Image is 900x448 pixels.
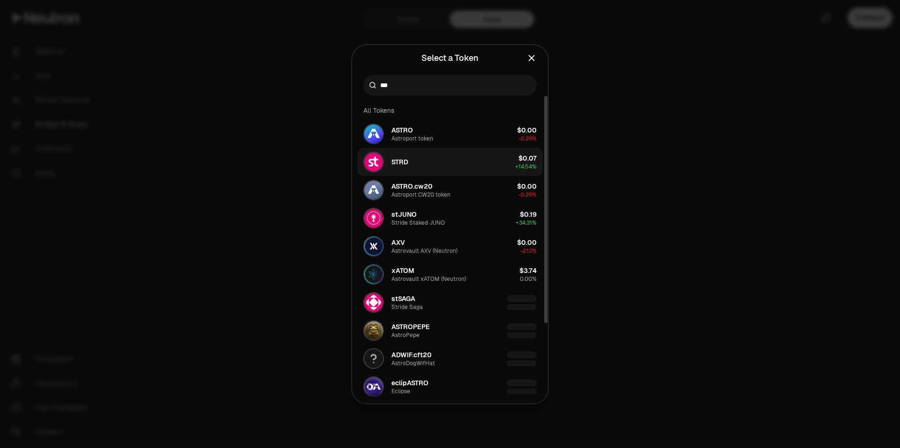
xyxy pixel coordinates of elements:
div: Astroport CW20 token [391,191,450,198]
div: $0.19 [520,210,537,219]
div: Astrovault AXV (Neutron) [391,247,457,255]
span: 0.00% [520,275,537,283]
div: All Tokens [358,101,542,120]
button: xATOM LogoxATOMAstrovault xATOM (Neutron)$3.740.00% [358,260,542,288]
button: STRD LogoSTRD$0.07+14.54% [358,148,542,176]
button: AXV LogoAXVAstrovault AXV (Neutron)$0.00-2.12% [358,232,542,260]
span: ASTROPEPE [391,322,430,331]
div: $0.00 [517,182,537,191]
span: -2.12% [520,247,537,255]
img: stJUNO Logo [364,209,383,228]
div: $0.07 [518,154,537,163]
img: xATOM Logo [364,265,383,284]
button: stJUNO LogostJUNOStride Staked JUNO$0.19+34.31% [358,204,542,232]
span: AXV [391,238,405,247]
div: AstroDogWifHat [391,360,435,367]
div: Eclipse [391,388,410,395]
div: Select a Token [421,51,479,65]
span: -0.26% [518,191,537,198]
button: eclipASTRO LogoeclipASTROEclipse [358,373,542,401]
span: STRD [391,157,408,167]
button: stSAGA LogostSAGAStride Saga [358,288,542,316]
span: ASTRO [391,125,413,135]
button: ASTROPEPE LogoASTROPEPEAstroPepe [358,316,542,345]
img: ASTROPEPE Logo [364,321,383,340]
span: stSAGA [391,294,415,303]
img: ASTRO.cw20 Logo [364,181,383,199]
span: eclipASTRO [391,378,428,388]
button: Close [526,51,537,65]
div: $3.74 [519,266,537,275]
div: AstroPepe [391,331,420,339]
span: + 34.31% [516,219,537,227]
div: $0.00 [517,125,537,135]
button: ASTRO.cw20 LogoASTRO.cw20Astroport CW20 token$0.00-0.26% [358,176,542,204]
span: stJUNO [391,210,417,219]
img: STRD Logo [364,153,383,171]
div: Astroport token [391,135,433,142]
span: xATOM [391,266,414,275]
div: Stride Staked JUNO [391,219,445,227]
img: ASTRO Logo [364,125,383,143]
div: Stride Saga [391,303,423,311]
img: stSAGA Logo [364,293,383,312]
img: AXV Logo [364,237,383,256]
span: -0.26% [518,135,537,142]
button: ADWIF.cft20 LogoADWIF.cft20AstroDogWifHat [358,345,542,373]
div: $0.00 [517,238,537,247]
span: ASTRO.cw20 [391,182,433,191]
div: Astrovault xATOM (Neutron) [391,275,466,283]
button: ASTRO LogoASTROAstroport token$0.00-0.26% [358,120,542,148]
span: ADWIF.cft20 [391,350,432,360]
span: + 14.54% [515,163,537,170]
img: eclipASTRO Logo [364,377,383,396]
